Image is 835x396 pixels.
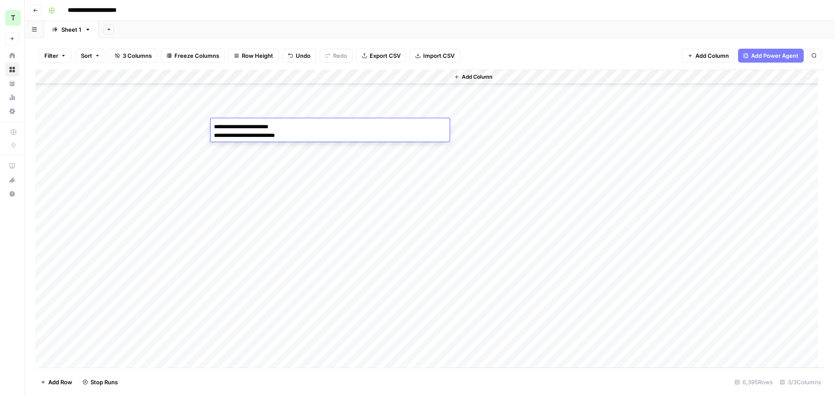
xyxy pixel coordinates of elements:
a: Usage [5,90,19,104]
button: Undo [282,49,316,63]
button: 3 Columns [109,49,157,63]
button: Help + Support [5,187,19,201]
button: Stop Runs [77,375,123,389]
span: Add Column [462,73,492,81]
span: T [11,13,15,23]
span: Add Column [695,51,729,60]
a: AirOps Academy [5,159,19,173]
span: 3 Columns [123,51,152,60]
div: What's new? [6,173,19,186]
button: Redo [320,49,353,63]
span: Undo [296,51,311,60]
div: 6,395 Rows [731,375,776,389]
button: Filter [39,49,72,63]
button: Add Row [35,375,77,389]
a: Your Data [5,77,19,90]
span: Freeze Columns [174,51,219,60]
span: Redo [333,51,347,60]
button: Workspace: TY SEO Team [5,7,19,29]
span: Add Power Agent [751,51,798,60]
div: 3/3 Columns [776,375,825,389]
span: Row Height [242,51,273,60]
button: Add Column [682,49,735,63]
button: Export CSV [356,49,406,63]
div: Sheet 1 [61,25,81,34]
button: Freeze Columns [161,49,225,63]
span: Import CSV [423,51,454,60]
a: Browse [5,63,19,77]
a: Home [5,49,19,63]
span: Export CSV [370,51,401,60]
span: Filter [44,51,58,60]
a: Settings [5,104,19,118]
span: Stop Runs [90,378,118,386]
span: Add Row [48,378,72,386]
button: Row Height [228,49,279,63]
span: Sort [81,51,92,60]
button: Sort [75,49,106,63]
button: Add Column [451,71,496,83]
a: Sheet 1 [44,21,98,38]
button: Import CSV [410,49,460,63]
button: Add Power Agent [738,49,804,63]
button: What's new? [5,173,19,187]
